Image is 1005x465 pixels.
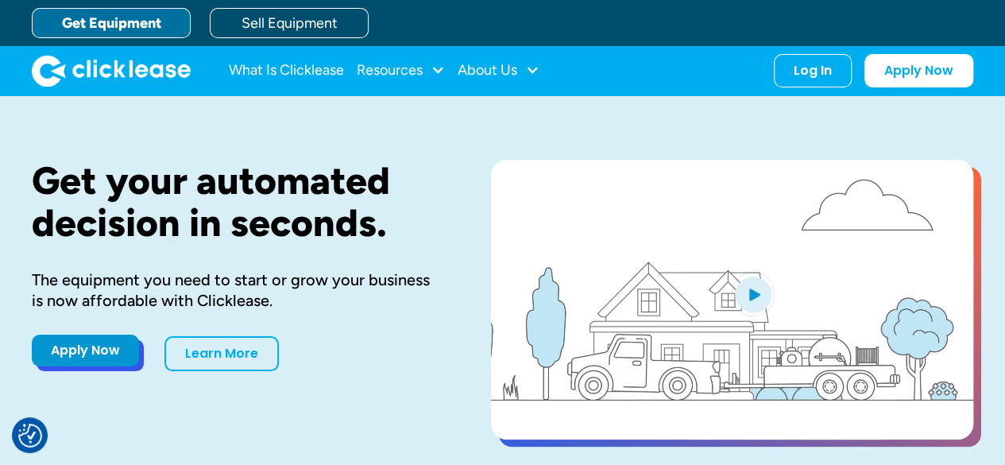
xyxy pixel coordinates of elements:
[357,55,445,87] div: Resources
[18,424,42,448] img: Revisit consent button
[794,63,832,79] div: Log In
[32,55,191,87] img: Clicklease logo
[864,54,973,87] a: Apply Now
[732,272,775,316] img: Blue play button logo on a light blue circular background
[32,55,191,87] a: home
[18,424,42,448] button: Consent Preferences
[229,55,344,87] a: What Is Clicklease
[210,8,369,38] a: Sell Equipment
[32,335,139,366] a: Apply Now
[32,8,191,38] a: Get Equipment
[491,160,973,440] a: open lightbox
[32,160,440,244] h1: Get your automated decision in seconds.
[164,336,279,371] a: Learn More
[32,269,440,311] div: The equipment you need to start or grow your business is now affordable with Clicklease.
[458,55,539,87] div: About Us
